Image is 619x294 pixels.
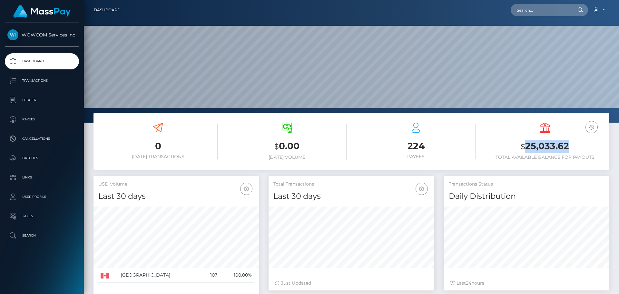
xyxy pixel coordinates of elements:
[449,181,604,188] h5: Transactions Status
[220,268,254,283] td: 100.00%
[201,268,219,283] td: 107
[7,56,76,66] p: Dashboard
[466,280,471,286] span: 24
[5,169,79,186] a: Links
[485,140,604,153] h3: 25,033.62
[98,154,218,159] h6: [DATE] Transactions
[5,73,79,89] a: Transactions
[450,280,603,287] div: Last hours
[94,3,121,17] a: Dashboard
[5,131,79,147] a: Cancellations
[449,191,604,202] h4: Daily Distribution
[5,228,79,244] a: Search
[227,140,347,153] h3: 0.00
[7,153,76,163] p: Batches
[274,142,279,151] small: $
[5,111,79,127] a: Payees
[7,134,76,144] p: Cancellations
[521,142,525,151] small: $
[7,173,76,182] p: Links
[5,32,79,38] span: WOWCOM Services Inc
[275,280,427,287] div: Just Updated
[7,29,18,40] img: WOWCOM Services Inc
[7,231,76,240] p: Search
[98,140,218,152] h3: 0
[511,4,571,16] input: Search...
[227,155,347,160] h6: [DATE] Volume
[13,5,71,18] img: MassPay Logo
[7,211,76,221] p: Taxes
[119,268,201,283] td: [GEOGRAPHIC_DATA]
[7,192,76,202] p: User Profile
[5,150,79,166] a: Batches
[5,92,79,108] a: Ledger
[7,115,76,124] p: Payees
[5,53,79,69] a: Dashboard
[273,181,429,188] h5: Total Transactions
[485,155,604,160] h6: Total Available Balance for Payouts
[98,181,254,188] h5: USD Volume
[7,76,76,86] p: Transactions
[98,191,254,202] h4: Last 30 days
[356,154,476,159] h6: Payees
[101,273,109,279] img: CA.png
[5,189,79,205] a: User Profile
[5,208,79,224] a: Taxes
[7,95,76,105] p: Ledger
[273,191,429,202] h4: Last 30 days
[356,140,476,152] h3: 224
